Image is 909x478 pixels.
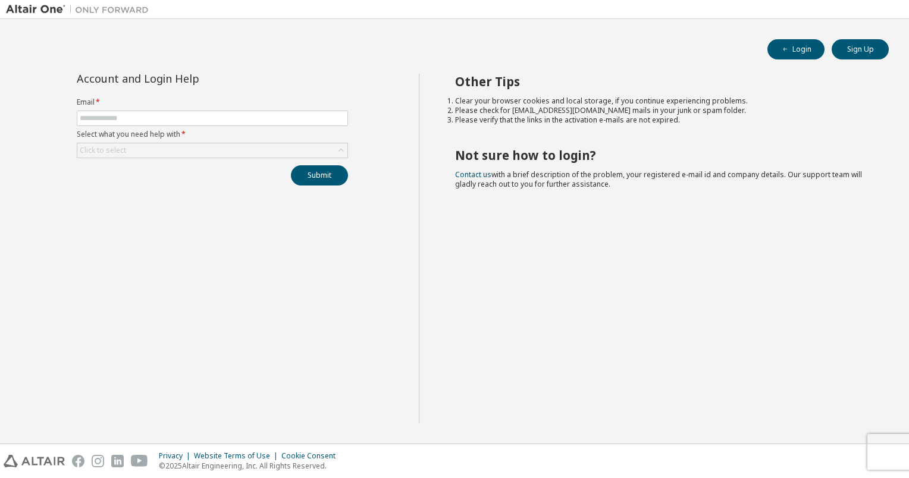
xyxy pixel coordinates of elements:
[131,455,148,467] img: youtube.svg
[4,455,65,467] img: altair_logo.svg
[77,143,347,158] div: Click to select
[159,461,343,471] p: © 2025 Altair Engineering, Inc. All Rights Reserved.
[767,39,825,59] button: Login
[281,451,343,461] div: Cookie Consent
[6,4,155,15] img: Altair One
[455,74,868,89] h2: Other Tips
[77,74,294,83] div: Account and Login Help
[80,146,126,155] div: Click to select
[159,451,194,461] div: Privacy
[72,455,84,467] img: facebook.svg
[77,130,348,139] label: Select what you need help with
[92,455,104,467] img: instagram.svg
[455,169,491,180] a: Contact us
[455,115,868,125] li: Please verify that the links in the activation e-mails are not expired.
[455,147,868,163] h2: Not sure how to login?
[194,451,281,461] div: Website Terms of Use
[832,39,889,59] button: Sign Up
[455,96,868,106] li: Clear your browser cookies and local storage, if you continue experiencing problems.
[111,455,124,467] img: linkedin.svg
[455,106,868,115] li: Please check for [EMAIL_ADDRESS][DOMAIN_NAME] mails in your junk or spam folder.
[455,169,862,189] span: with a brief description of the problem, your registered e-mail id and company details. Our suppo...
[77,98,348,107] label: Email
[291,165,348,185] button: Submit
